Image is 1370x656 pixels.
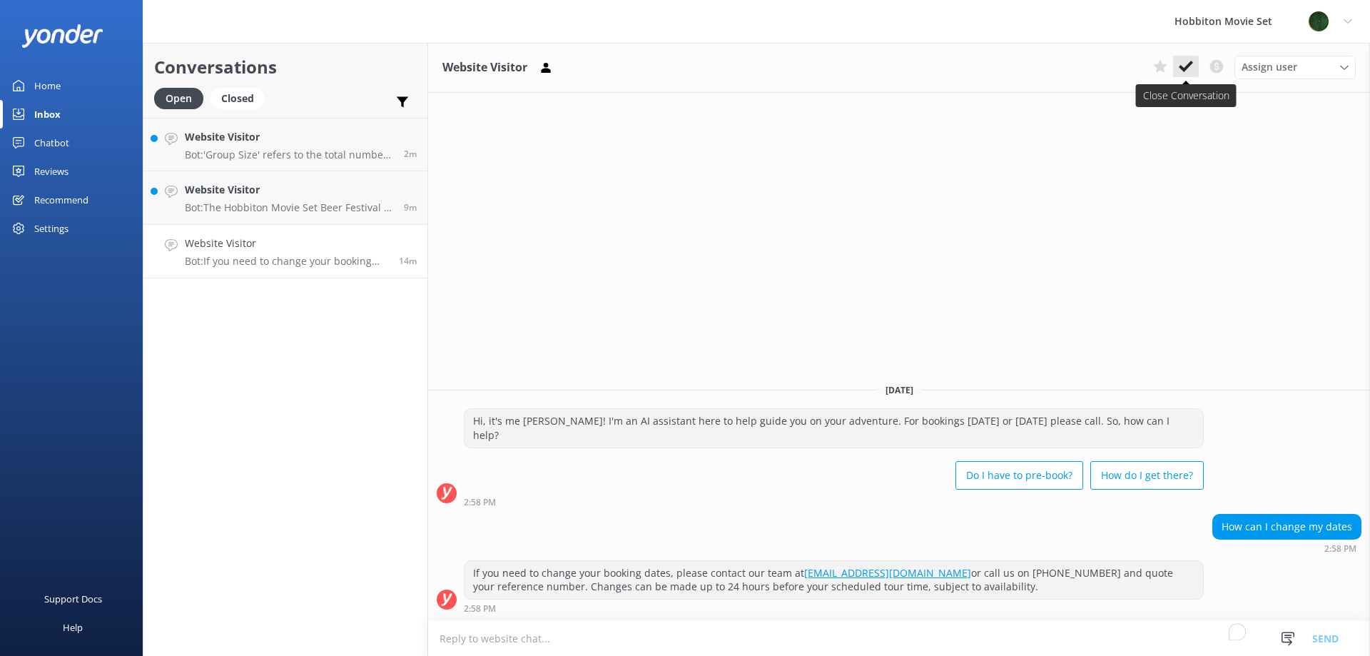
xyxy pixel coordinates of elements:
[34,100,61,128] div: Inbox
[1242,59,1297,75] span: Assign user
[185,236,388,251] h4: Website Visitor
[34,214,68,243] div: Settings
[185,255,388,268] p: Bot: If you need to change your booking dates, please contact our team at [EMAIL_ADDRESS][DOMAIN_...
[34,128,69,157] div: Chatbot
[1090,461,1204,490] button: How do I get there?
[143,171,427,225] a: Website VisitorBot:The Hobbiton Movie Set Beer Festival is an event where you can experience Midd...
[1324,545,1356,553] strong: 2:58 PM
[465,409,1203,447] div: Hi, it's me [PERSON_NAME]! I'm an AI assistant here to help guide you on your adventure. For book...
[34,186,88,214] div: Recommend
[464,603,1204,613] div: Sep 17 2025 02:58pm (UTC +12:00) Pacific/Auckland
[464,497,1204,507] div: Sep 17 2025 02:58pm (UTC +12:00) Pacific/Auckland
[34,71,61,100] div: Home
[465,561,1203,599] div: If you need to change your booking dates, please contact our team at or call us on [PHONE_NUMBER]...
[428,621,1370,656] textarea: To enrich screen reader interactions, please activate Accessibility in Grammarly extension settings
[399,255,417,267] span: Sep 17 2025 02:58pm (UTC +12:00) Pacific/Auckland
[63,613,83,642] div: Help
[154,88,203,109] div: Open
[1308,11,1329,32] img: 34-1625720359.png
[1212,543,1361,553] div: Sep 17 2025 02:58pm (UTC +12:00) Pacific/Auckland
[210,88,265,109] div: Closed
[154,90,210,106] a: Open
[464,605,496,613] strong: 2:58 PM
[143,118,427,171] a: Website VisitorBot:'Group Size' refers to the total number of people you are traveling with. For ...
[955,461,1083,490] button: Do I have to pre-book?
[442,59,527,77] h3: Website Visitor
[185,201,393,214] p: Bot: The Hobbiton Movie Set Beer Festival is an event where you can experience Middle-earth with ...
[34,157,68,186] div: Reviews
[143,225,427,278] a: Website VisitorBot:If you need to change your booking dates, please contact our team at [EMAIL_AD...
[404,148,417,160] span: Sep 17 2025 03:11pm (UTC +12:00) Pacific/Auckland
[877,384,922,396] span: [DATE]
[1213,515,1361,539] div: How can I change my dates
[185,129,393,145] h4: Website Visitor
[464,498,496,507] strong: 2:58 PM
[210,90,272,106] a: Closed
[185,182,393,198] h4: Website Visitor
[404,201,417,213] span: Sep 17 2025 03:04pm (UTC +12:00) Pacific/Auckland
[21,24,103,48] img: yonder-white-logo.png
[154,54,417,81] h2: Conversations
[185,148,393,161] p: Bot: 'Group Size' refers to the total number of people you are traveling with. For example, if yo...
[1234,56,1356,79] div: Assign User
[44,585,102,613] div: Support Docs
[804,566,971,580] a: [EMAIL_ADDRESS][DOMAIN_NAME]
